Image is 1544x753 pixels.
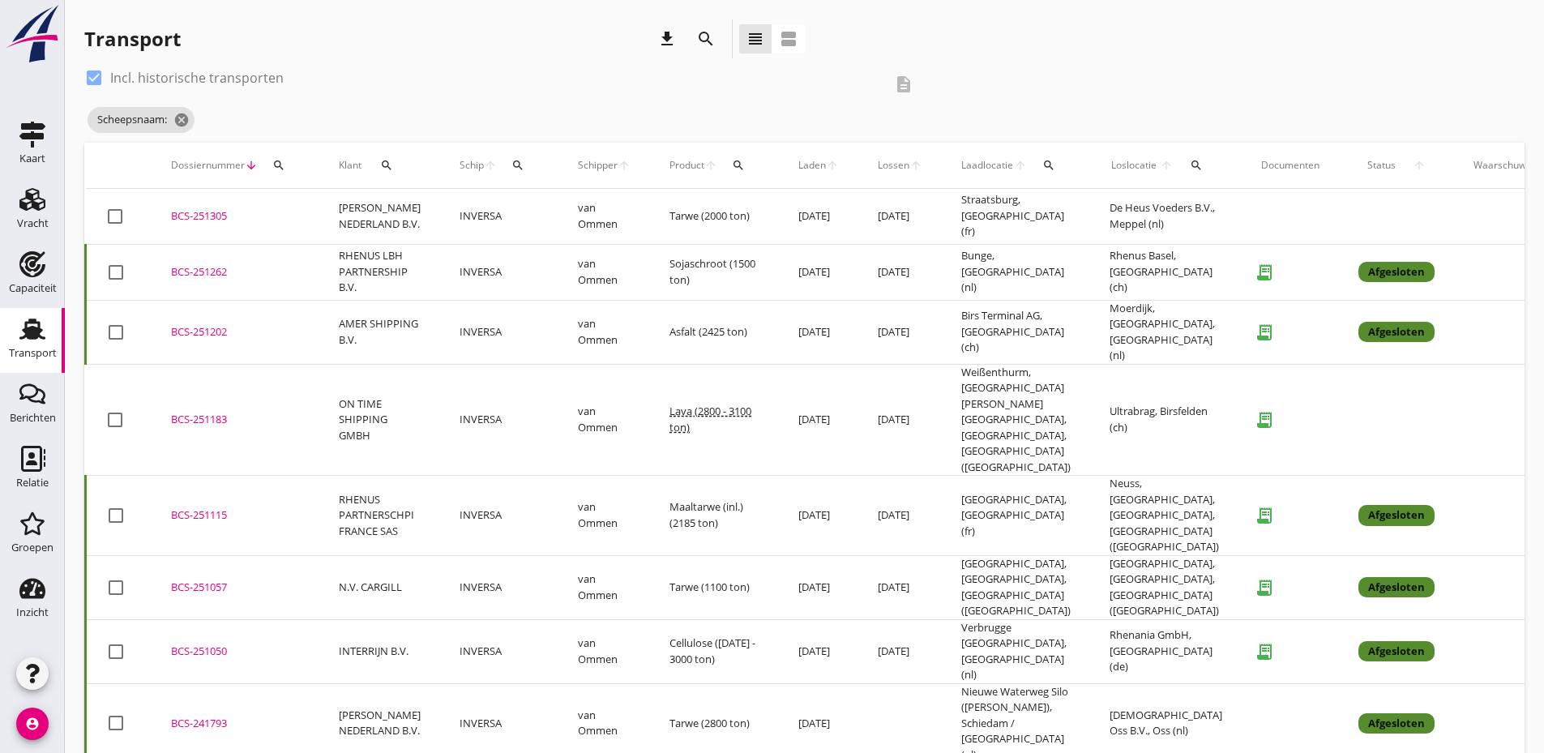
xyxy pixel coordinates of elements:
div: Afgesloten [1358,577,1435,598]
div: Documenten [1261,158,1319,173]
td: Asfalt (2425 ton) [650,300,779,364]
i: search [1190,159,1203,172]
td: van Ommen [558,244,650,300]
div: Transport [9,348,57,358]
div: Afgesloten [1358,641,1435,662]
div: Klant [339,146,421,185]
td: Sojaschroot (1500 ton) [650,244,779,300]
i: view_headline [746,29,765,49]
td: N.V. CARGILL [319,555,440,619]
td: [DATE] [779,244,858,300]
td: INVERSA [440,244,558,300]
div: Inzicht [16,607,49,618]
td: Straatsburg, [GEOGRAPHIC_DATA] (fr) [942,189,1090,245]
td: De Heus Voeders B.V., Meppel (nl) [1090,189,1242,245]
td: Tarwe (1100 ton) [650,555,779,619]
td: van Ommen [558,300,650,364]
td: van Ommen [558,555,650,619]
td: Birs Terminal AG, [GEOGRAPHIC_DATA] (ch) [942,300,1090,364]
td: INVERSA [440,364,558,476]
td: RHENUS PARTNERSCHPI FRANCE SAS [319,476,440,556]
td: Bunge, [GEOGRAPHIC_DATA] (nl) [942,244,1090,300]
i: arrow_upward [1158,159,1174,172]
td: [DATE] [779,300,858,364]
i: cancel [173,112,190,128]
td: INVERSA [440,300,558,364]
label: Incl. historische transporten [110,70,284,86]
td: Rhenania GmbH, [GEOGRAPHIC_DATA] (de) [1090,619,1242,683]
div: BCS-251057 [171,580,300,596]
td: Rhenus Basel, [GEOGRAPHIC_DATA] (ch) [1090,244,1242,300]
td: [GEOGRAPHIC_DATA], [GEOGRAPHIC_DATA], [GEOGRAPHIC_DATA] ([GEOGRAPHIC_DATA]) [1090,555,1242,619]
i: receipt_long [1248,404,1281,436]
i: arrow_upward [704,159,717,172]
div: Afgesloten [1358,505,1435,526]
span: Status [1358,158,1405,173]
td: [DATE] [858,244,942,300]
span: Scheepsnaam: [88,107,195,133]
td: [DATE] [779,189,858,245]
i: arrow_upward [1405,159,1435,172]
td: Ultrabrag, Birsfelden (ch) [1090,364,1242,476]
i: receipt_long [1248,571,1281,604]
td: INVERSA [440,189,558,245]
div: Afgesloten [1358,262,1435,283]
span: Loslocatie [1110,158,1158,173]
i: receipt_long [1248,316,1281,349]
td: Cellulose ([DATE] - 3000 ton) [650,619,779,683]
td: RHENUS LBH PARTNERSHIP B.V. [319,244,440,300]
div: BCS-251202 [171,324,300,340]
td: [DATE] [779,619,858,683]
td: [DATE] [779,555,858,619]
div: Berichten [10,413,56,423]
span: Schipper [578,158,618,173]
td: INVERSA [440,555,558,619]
i: search [380,159,393,172]
td: [DATE] [858,189,942,245]
span: Laadlocatie [961,158,1014,173]
td: Verbrugge [GEOGRAPHIC_DATA], [GEOGRAPHIC_DATA] (nl) [942,619,1090,683]
i: arrow_downward [245,159,258,172]
i: account_circle [16,708,49,740]
span: Lava (2800 - 3100 ton) [669,404,751,434]
td: van Ommen [558,476,650,556]
div: Transport [84,26,181,52]
td: [GEOGRAPHIC_DATA], [GEOGRAPHIC_DATA] (fr) [942,476,1090,556]
div: Waarschuwing [1473,158,1540,173]
i: search [732,159,745,172]
span: Schip [460,158,484,173]
td: van Ommen [558,364,650,476]
td: [DATE] [779,476,858,556]
div: Vracht [17,218,49,229]
span: Laden [798,158,826,173]
div: Afgesloten [1358,322,1435,343]
div: BCS-251115 [171,507,300,524]
i: search [1042,159,1055,172]
td: [DATE] [858,300,942,364]
div: Capaciteit [9,283,57,293]
img: logo-small.a267ee39.svg [3,4,62,64]
i: arrow_upward [826,159,839,172]
i: search [272,159,285,172]
td: [PERSON_NAME] NEDERLAND B.V. [319,189,440,245]
i: arrow_upward [1014,159,1028,172]
td: [DATE] [858,476,942,556]
i: arrow_upward [484,159,497,172]
td: Moerdijk, [GEOGRAPHIC_DATA], [GEOGRAPHIC_DATA] (nl) [1090,300,1242,364]
div: Relatie [16,477,49,488]
i: receipt_long [1248,256,1281,289]
i: arrow_upward [909,159,922,172]
td: INVERSA [440,619,558,683]
i: search [696,29,716,49]
i: arrow_upward [618,159,631,172]
div: BCS-251183 [171,412,300,428]
span: Dossiernummer [171,158,245,173]
td: [DATE] [858,364,942,476]
td: van Ommen [558,189,650,245]
td: Weißenthurm, [GEOGRAPHIC_DATA][PERSON_NAME][GEOGRAPHIC_DATA], [GEOGRAPHIC_DATA], [GEOGRAPHIC_DATA... [942,364,1090,476]
div: BCS-251262 [171,264,300,280]
i: download [657,29,677,49]
div: Kaart [19,153,45,164]
td: Maaltarwe (inl.) (2185 ton) [650,476,779,556]
div: BCS-251050 [171,644,300,660]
